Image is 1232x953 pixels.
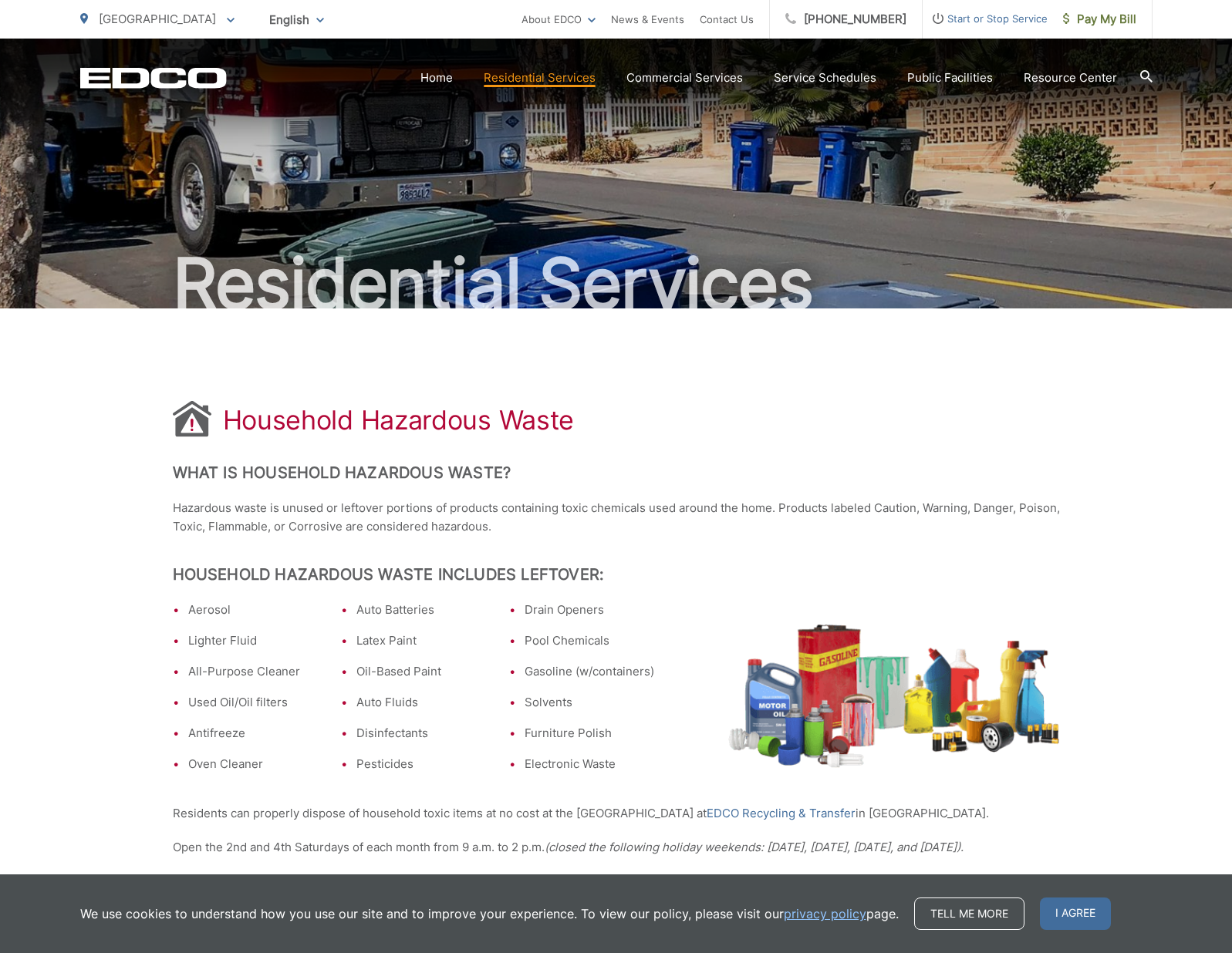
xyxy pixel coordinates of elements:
li: Auto Batteries [356,601,486,619]
p: Hazardous waste is unused or leftover portions of products containing toxic chemicals used around... [173,499,1060,536]
span: English [258,6,336,33]
li: Disinfectants [356,724,486,743]
li: Gasoline (w/containers) [525,662,654,681]
p: We use cookies to understand how you use our site and to improve your experience. To view our pol... [80,904,899,923]
a: Service Schedules [774,69,876,87]
li: Pesticides [356,755,486,773]
li: Aerosol [188,601,318,619]
a: Tell me more [914,897,1024,930]
li: Latex Paint [356,631,486,650]
h2: Residential Services [80,245,1153,322]
h2: Household Hazardous Waste Includes Leftover: [173,565,1060,584]
a: Contact Us [700,10,754,29]
em: (closed the following holiday weekends: [DATE], [DATE], [DATE], and [DATE]). [545,840,964,854]
li: Lighter Fluid [188,631,318,650]
li: Solvents [525,693,654,712]
h2: What is Household Hazardous Waste? [173,463,1060,482]
li: Auto Fluids [356,693,486,712]
a: News & Events [611,10,684,29]
a: Home [420,69,453,87]
p: Residents can properly dispose of household toxic items at no cost at the [GEOGRAPHIC_DATA] at in... [173,804,1060,823]
li: Drain Openers [525,601,654,619]
span: I agree [1040,897,1111,930]
a: About EDCO [521,10,596,29]
img: hazardous-waste.png [728,624,1060,768]
li: Furniture Polish [525,724,654,743]
a: Public Facilities [907,69,993,87]
li: Antifreeze [188,724,318,743]
h1: Household Hazardous Waste [223,405,575,436]
li: Oven Cleaner [188,755,318,773]
li: Electronic Waste [525,755,654,773]
p: [STREET_ADDRESS][US_STATE] [GEOGRAPHIC_DATA] [173,872,1060,909]
p: Open the 2nd and 4th Saturdays of each month from 9 a.m. to 2 p.m. [173,838,1060,857]
a: EDCD logo. Return to the homepage. [80,67,227,89]
li: All-Purpose Cleaner [188,662,318,681]
li: Oil-Based Paint [356,662,486,681]
span: Pay My Bill [1063,10,1136,29]
a: EDCO Recycling & Transfer [707,804,856,823]
a: Residential Services [484,69,596,87]
a: Commercial Services [626,69,743,87]
a: privacy policy [784,904,866,923]
li: Used Oil/Oil filters [188,693,318,712]
a: Resource Center [1024,69,1117,87]
span: [GEOGRAPHIC_DATA] [99,12,216,26]
li: Pool Chemicals [525,631,654,650]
